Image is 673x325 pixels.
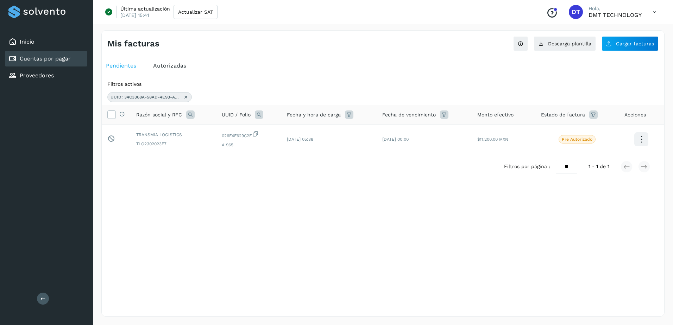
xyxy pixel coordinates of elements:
span: UUID / Folio [222,111,251,119]
span: Razón social y RFC [136,111,182,119]
p: Pre Autorizado [562,137,592,142]
span: Autorizadas [153,62,186,69]
p: Última actualización [120,6,170,12]
span: [DATE] 00:00 [382,137,409,142]
button: Descarga plantilla [534,36,596,51]
p: [DATE] 15:41 [120,12,149,18]
span: Descarga plantilla [548,41,591,46]
span: 1 - 1 de 1 [589,163,609,170]
span: Acciones [624,111,646,119]
span: UUID: 34C3368A-58AD-4E93-A002-026F4F629C2E [111,94,181,100]
div: Filtros activos [107,81,659,88]
a: Cuentas por pagar [20,55,71,62]
span: A 965 [222,142,275,148]
div: Cuentas por pagar [5,51,87,66]
button: Actualizar SAT [174,5,218,19]
span: TLO2302023F7 [136,141,210,147]
span: Fecha de vencimiento [382,111,436,119]
a: Proveedores [20,72,54,79]
span: Pendientes [106,62,136,69]
button: Cargar facturas [602,36,659,51]
span: 026F4F629C2E [222,130,275,139]
div: UUID: 34C3368A-58AD-4E93-A002-026F4F629C2E [107,92,192,102]
p: DMT TECHNOLOGY [589,12,642,18]
div: Proveedores [5,68,87,83]
span: Estado de factura [541,111,585,119]
span: Filtros por página : [504,163,550,170]
span: Actualizar SAT [178,9,213,14]
h4: Mis facturas [107,39,159,49]
p: Hola, [589,6,642,12]
div: Inicio [5,34,87,50]
a: Inicio [20,38,34,45]
span: $11,200.00 MXN [477,137,508,142]
span: TRANSMIA LOGISTICS [136,132,210,138]
span: [DATE] 05:38 [287,137,313,142]
span: Monto efectivo [477,111,514,119]
span: Cargar facturas [616,41,654,46]
span: Fecha y hora de carga [287,111,341,119]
